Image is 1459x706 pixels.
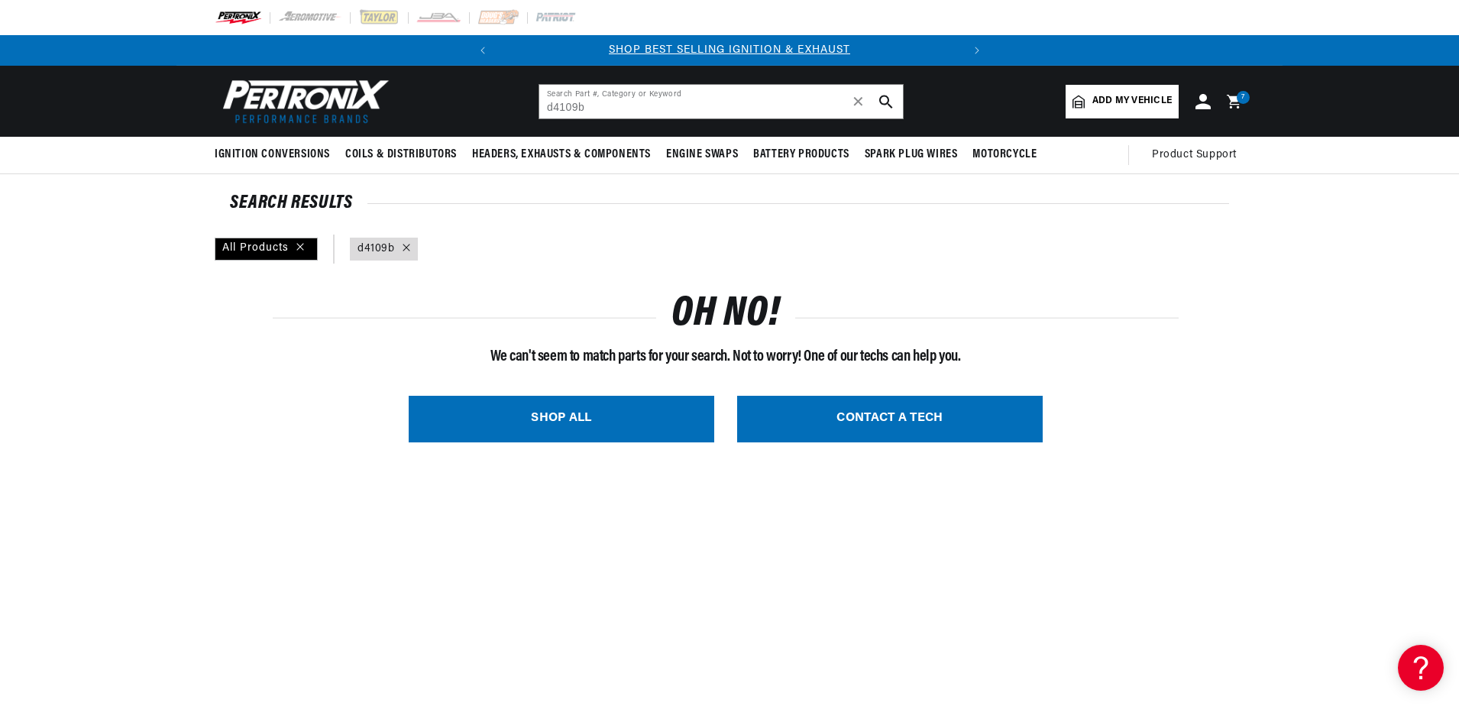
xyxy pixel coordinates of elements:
[753,147,849,163] span: Battery Products
[464,137,658,173] summary: Headers, Exhausts & Components
[467,35,498,66] button: Translation missing: en.sections.announcements.previous_announcement
[1241,91,1245,104] span: 7
[176,35,1283,66] slideshow-component: Translation missing: en.sections.announcements.announcement_bar
[539,85,903,118] input: Search Part #, Category or Keyword
[230,196,1229,211] div: SEARCH RESULTS
[215,147,330,163] span: Ignition Conversions
[666,147,738,163] span: Engine Swaps
[737,396,1043,442] a: CONTACT A TECH
[658,137,746,173] summary: Engine Swaps
[498,42,962,59] div: 1 of 2
[472,147,651,163] span: Headers, Exhausts & Components
[498,42,962,59] div: Announcement
[869,85,903,118] button: search button
[857,137,966,173] summary: Spark Plug Wires
[746,137,857,173] summary: Battery Products
[409,396,714,442] a: SHOP ALL
[357,241,395,257] a: d4109b
[215,137,338,173] summary: Ignition Conversions
[338,137,464,173] summary: Coils & Distributors
[865,147,958,163] span: Spark Plug Wires
[972,147,1037,163] span: Motorcycle
[965,137,1044,173] summary: Motorcycle
[1092,94,1172,108] span: Add my vehicle
[962,35,992,66] button: Translation missing: en.sections.announcements.next_announcement
[609,44,850,56] a: SHOP BEST SELLING IGNITION & EXHAUST
[273,345,1179,369] p: We can't seem to match parts for your search. Not to worry! One of our techs can help you.
[671,297,780,333] h1: OH NO!
[215,75,390,128] img: Pertronix
[215,238,318,261] div: All Products
[1152,137,1244,173] summary: Product Support
[1066,85,1179,118] a: Add my vehicle
[1152,147,1237,164] span: Product Support
[345,147,457,163] span: Coils & Distributors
